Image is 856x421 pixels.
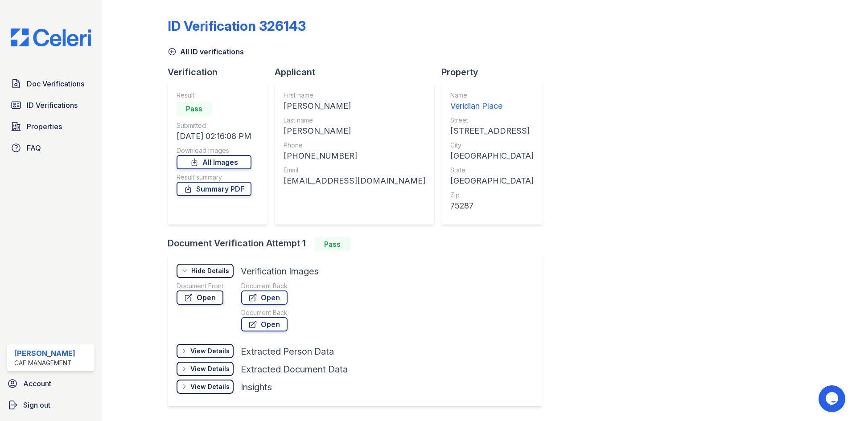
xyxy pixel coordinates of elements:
[7,75,95,93] a: Doc Verifications
[7,96,95,114] a: ID Verifications
[450,166,534,175] div: State
[168,66,275,78] div: Verification
[7,118,95,135] a: Properties
[168,46,244,57] a: All ID verifications
[177,130,251,143] div: [DATE] 02:16:08 PM
[27,143,41,153] span: FAQ
[441,66,550,78] div: Property
[241,345,334,358] div: Extracted Person Data
[241,290,288,305] a: Open
[450,175,534,187] div: [GEOGRAPHIC_DATA]
[27,121,62,132] span: Properties
[241,381,272,393] div: Insights
[241,282,288,290] div: Document Back
[27,100,78,110] span: ID Verifications
[177,146,251,155] div: Download Images
[7,139,95,157] a: FAQ
[241,265,319,278] div: Verification Images
[241,317,288,331] a: Open
[284,141,425,150] div: Phone
[241,308,288,317] div: Document Back
[177,290,223,305] a: Open
[284,166,425,175] div: Email
[315,237,350,251] div: Pass
[168,237,550,251] div: Document Verification Attempt 1
[450,100,534,112] div: Veridian Place
[177,182,251,196] a: Summary PDF
[177,121,251,130] div: Submitted
[284,116,425,125] div: Last name
[450,191,534,200] div: Zip
[23,400,50,410] span: Sign out
[190,347,230,356] div: View Details
[284,150,425,162] div: [PHONE_NUMBER]
[450,200,534,212] div: 75287
[450,116,534,125] div: Street
[177,173,251,182] div: Result summary
[284,100,425,112] div: [PERSON_NAME]
[450,150,534,162] div: [GEOGRAPHIC_DATA]
[177,102,212,116] div: Pass
[450,91,534,100] div: Name
[168,18,306,34] div: ID Verification 326143
[23,378,51,389] span: Account
[177,282,223,290] div: Document Front
[450,141,534,150] div: City
[284,125,425,137] div: [PERSON_NAME]
[4,375,98,392] a: Account
[14,359,75,368] div: CAF Management
[190,382,230,391] div: View Details
[275,66,441,78] div: Applicant
[4,396,98,414] a: Sign out
[241,363,348,376] div: Extracted Document Data
[190,364,230,373] div: View Details
[450,91,534,112] a: Name Veridian Place
[191,266,229,275] div: Hide Details
[27,78,84,89] span: Doc Verifications
[284,175,425,187] div: [EMAIL_ADDRESS][DOMAIN_NAME]
[177,155,251,169] a: All Images
[819,385,847,412] iframe: chat widget
[177,91,251,100] div: Result
[284,91,425,100] div: First name
[450,125,534,137] div: [STREET_ADDRESS]
[4,29,98,46] img: CE_Logo_Blue-a8612792a0a2168367f1c8372b55b34899dd931a85d93a1a3d3e32e68fde9ad4.png
[14,348,75,359] div: [PERSON_NAME]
